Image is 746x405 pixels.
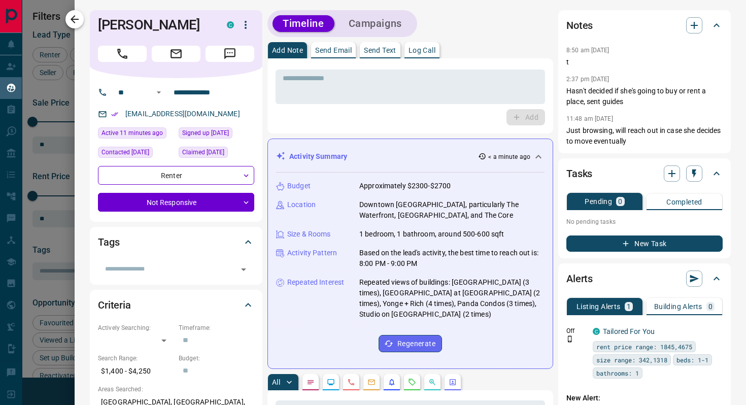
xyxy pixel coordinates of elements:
[182,147,224,157] span: Claimed [DATE]
[236,262,251,277] button: Open
[593,328,600,335] div: condos.ca
[98,293,254,317] div: Criteria
[98,193,254,212] div: Not Responsive
[566,125,723,147] p: Just browsing, will reach out in case she decides to move eventually
[179,323,254,332] p: Timeframe:
[666,198,702,206] p: Completed
[708,303,713,310] p: 0
[359,277,545,320] p: Repeated views of buildings: [GEOGRAPHIC_DATA] (3 times), [GEOGRAPHIC_DATA] at [GEOGRAPHIC_DATA] ...
[153,86,165,98] button: Open
[287,181,311,191] p: Budget
[273,15,334,32] button: Timeline
[566,165,592,182] h2: Tasks
[596,342,692,352] span: rent price range: 1845,4675
[179,147,254,161] div: Fri Jan 10 2025
[98,323,174,332] p: Actively Searching:
[182,128,229,138] span: Signed up [DATE]
[98,166,254,185] div: Renter
[428,378,436,386] svg: Opportunities
[409,47,435,54] p: Log Call
[566,13,723,38] div: Notes
[654,303,702,310] p: Building Alerts
[627,303,631,310] p: 1
[488,152,530,161] p: < a minute ago
[287,248,337,258] p: Activity Pattern
[585,198,612,205] p: Pending
[287,229,331,240] p: Size & Rooms
[307,378,315,386] svg: Notes
[596,368,639,378] span: bathrooms: 1
[566,393,723,403] p: New Alert:
[359,248,545,269] p: Based on the lead's activity, the best time to reach out is: 8:00 PM - 9:00 PM
[364,47,396,54] p: Send Text
[359,199,545,221] p: Downtown [GEOGRAPHIC_DATA], particularly The Waterfront, [GEOGRAPHIC_DATA], and The Core
[98,385,254,394] p: Areas Searched:
[676,355,708,365] span: beds: 1-1
[379,335,442,352] button: Regenerate
[272,379,280,386] p: All
[98,354,174,363] p: Search Range:
[408,378,416,386] svg: Requests
[566,86,723,107] p: Hasn't decided if she's going to buy or rent a place, sent guides
[566,214,723,229] p: No pending tasks
[125,110,240,118] a: [EMAIL_ADDRESS][DOMAIN_NAME]
[287,277,344,288] p: Repeated Interest
[566,161,723,186] div: Tasks
[566,57,723,68] p: t
[359,181,451,191] p: Approximately $2300-$2700
[359,229,504,240] p: 1 bedroom, 1 bathroom, around 500-600 sqft
[98,234,119,250] h2: Tags
[327,378,335,386] svg: Lead Browsing Activity
[98,230,254,254] div: Tags
[566,326,587,335] p: Off
[227,21,234,28] div: condos.ca
[101,147,149,157] span: Contacted [DATE]
[338,15,412,32] button: Campaigns
[388,378,396,386] svg: Listing Alerts
[272,47,303,54] p: Add Note
[287,199,316,210] p: Location
[566,76,609,83] p: 2:37 pm [DATE]
[347,378,355,386] svg: Calls
[603,327,655,335] a: Tailored For You
[566,115,613,122] p: 11:48 am [DATE]
[98,46,147,62] span: Call
[566,235,723,252] button: New Task
[566,335,573,343] svg: Push Notification Only
[98,363,174,380] p: $1,400 - $4,250
[566,266,723,291] div: Alerts
[179,354,254,363] p: Budget:
[98,297,131,313] h2: Criteria
[596,355,667,365] span: size range: 342,1318
[289,151,347,162] p: Activity Summary
[98,147,174,161] div: Wed Aug 27 2025
[367,378,376,386] svg: Emails
[566,271,593,287] h2: Alerts
[98,17,212,33] h1: [PERSON_NAME]
[101,128,163,138] span: Active 11 minutes ago
[98,127,174,142] div: Tue Sep 16 2025
[618,198,622,205] p: 0
[111,111,118,118] svg: Email Verified
[566,17,593,33] h2: Notes
[577,303,621,310] p: Listing Alerts
[315,47,352,54] p: Send Email
[152,46,200,62] span: Email
[179,127,254,142] div: Tue Dec 22 2020
[206,46,254,62] span: Message
[276,147,545,166] div: Activity Summary< a minute ago
[566,47,609,54] p: 8:50 am [DATE]
[449,378,457,386] svg: Agent Actions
